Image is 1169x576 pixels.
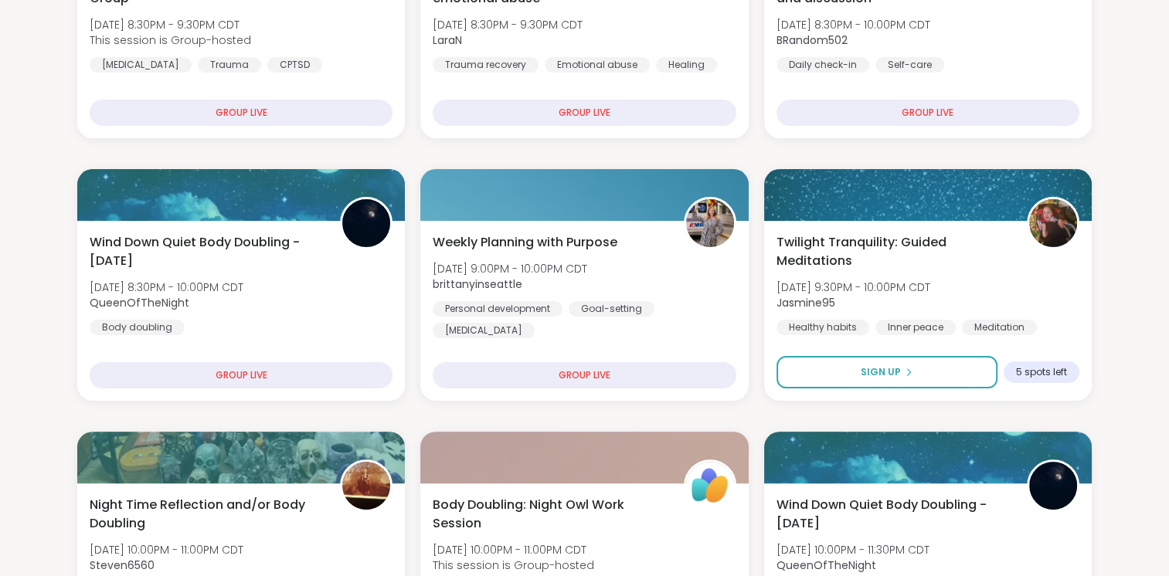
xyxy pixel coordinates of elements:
span: [DATE] 8:30PM - 10:00PM CDT [90,280,243,295]
div: GROUP LIVE [90,100,392,126]
b: BRandom502 [777,32,848,48]
span: [DATE] 9:30PM - 10:00PM CDT [777,280,930,295]
b: LaraN [433,32,462,48]
div: GROUP LIVE [433,100,736,126]
img: QueenOfTheNight [1029,462,1077,510]
span: Twilight Tranquility: Guided Meditations [777,233,1010,270]
div: Trauma [198,57,261,73]
span: Sign Up [861,365,901,379]
div: Personal development [433,301,562,317]
img: Jasmine95 [1029,199,1077,247]
div: GROUP LIVE [777,100,1079,126]
div: Inner peace [875,320,956,335]
div: Meditation [962,320,1037,335]
span: This session is Group-hosted [90,32,251,48]
span: [DATE] 10:00PM - 11:30PM CDT [777,542,929,557]
span: Body Doubling: Night Owl Work Session [433,496,666,533]
div: Healing [656,57,717,73]
span: Weekly Planning with Purpose [433,233,617,252]
img: QueenOfTheNight [342,199,390,247]
div: Healthy habits [777,320,869,335]
div: GROUP LIVE [90,362,392,388]
b: QueenOfTheNight [777,557,876,573]
span: Night Time Reflection and/or Body Doubling [90,496,323,533]
span: [DATE] 10:00PM - 11:00PM CDT [90,542,243,557]
b: Jasmine95 [777,295,835,310]
span: Wind Down Quiet Body Doubling - [DATE] [777,496,1010,533]
div: GROUP LIVE [433,362,736,388]
div: Body doubling [90,320,185,335]
b: Steven6560 [90,557,155,573]
span: [DATE] 8:30PM - 9:30PM CDT [433,17,583,32]
b: brittanyinseattle [433,276,522,292]
div: Trauma recovery [433,57,539,73]
div: [MEDICAL_DATA] [433,323,535,338]
span: [DATE] 8:30PM - 9:30PM CDT [90,17,251,32]
img: brittanyinseattle [686,199,734,247]
span: 5 spots left [1016,366,1067,378]
b: QueenOfTheNight [90,295,189,310]
div: Goal-setting [569,301,654,317]
div: Emotional abuse [545,57,650,73]
img: Steven6560 [342,462,390,510]
div: Daily check-in [777,57,869,73]
span: [DATE] 9:00PM - 10:00PM CDT [433,261,587,276]
span: This session is Group-hosted [433,557,594,573]
span: Wind Down Quiet Body Doubling - [DATE] [90,233,323,270]
div: [MEDICAL_DATA] [90,57,192,73]
img: ShareWell [686,462,734,510]
div: CPTSD [267,57,322,73]
span: [DATE] 10:00PM - 11:00PM CDT [433,542,594,557]
button: Sign Up [777,356,997,388]
span: [DATE] 8:30PM - 10:00PM CDT [777,17,930,32]
div: Self-care [875,57,944,73]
